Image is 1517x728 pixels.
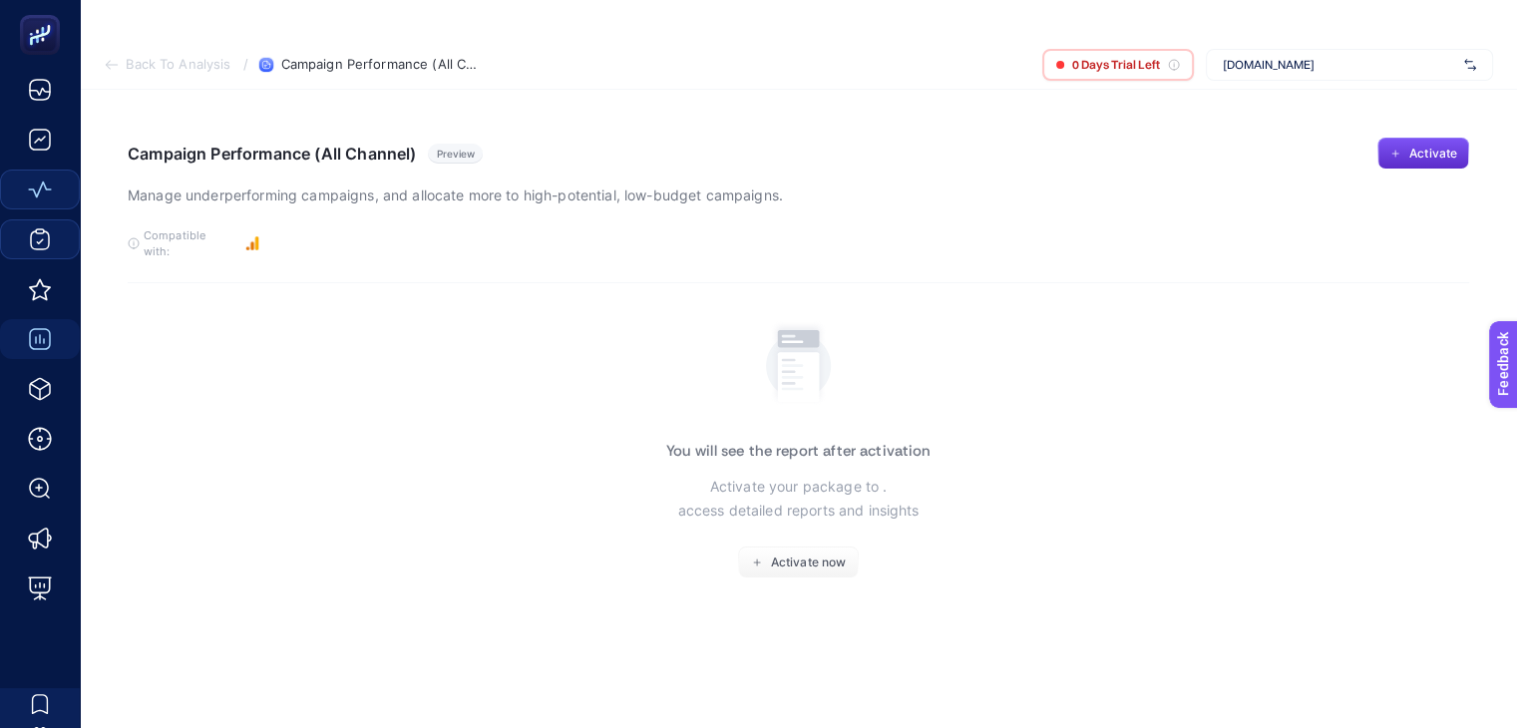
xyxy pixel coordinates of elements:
[436,148,475,160] span: Preview
[1223,57,1456,73] span: [DOMAIN_NAME]
[1072,57,1160,73] span: 0 Days Trial Left
[128,144,416,164] h1: Campaign Performance (All Channel)
[1377,138,1469,170] button: Activate
[144,227,233,259] span: Compatible with:
[666,443,932,459] h3: You will see the report after activation
[677,475,919,523] p: Activate your package to . access detailed reports and insights
[738,546,859,578] button: Activate now
[280,57,480,73] span: Campaign Performance (All Channel)
[242,56,247,72] span: /
[126,57,230,73] span: Back To Analysis
[128,183,783,207] p: Manage underperforming campaigns, and allocate more to high-potential, low-budget campaigns.
[1464,55,1476,75] img: svg%3e
[12,6,76,22] span: Feedback
[1409,146,1457,162] span: Activate
[771,554,846,570] span: Activate now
